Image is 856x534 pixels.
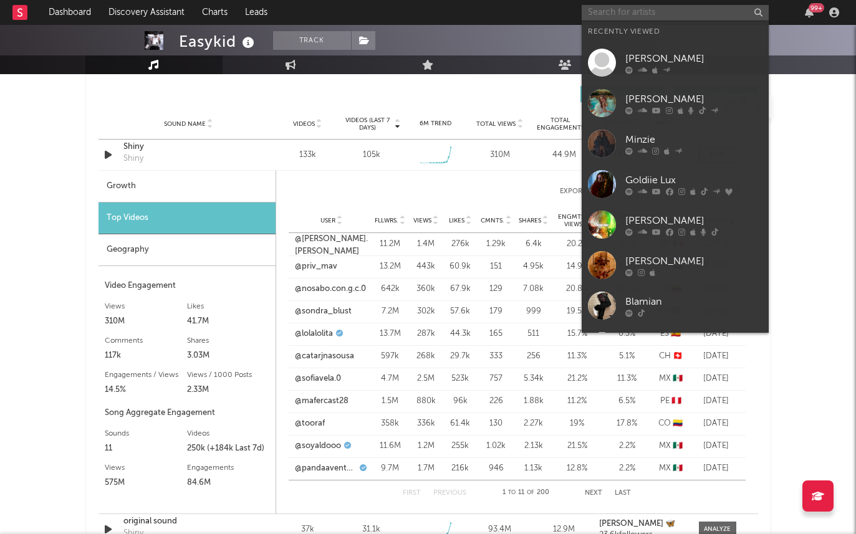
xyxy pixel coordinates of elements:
[673,442,683,450] span: 🇲🇽
[625,213,762,228] div: [PERSON_NAME]
[403,490,421,497] button: First
[693,417,739,430] div: [DATE]
[605,417,649,430] div: 17.8 %
[295,373,341,385] a: @sofiavela.0
[295,440,341,452] a: @soyaldooo
[105,441,187,456] div: 11
[527,490,534,495] span: of
[105,460,187,475] div: Views
[655,373,686,385] div: MX
[446,373,474,385] div: 523k
[187,368,269,383] div: Views / 1000 Posts
[693,440,739,452] div: [DATE]
[320,217,335,224] span: User
[671,330,681,338] span: 🇪🇸
[605,462,649,475] div: 2.2 %
[580,86,665,102] button: UGC(39)
[476,120,516,128] span: Total Views
[105,314,187,329] div: 310M
[295,305,352,318] a: @sondra_blust
[105,406,269,421] div: Song Aggregate Engagement
[375,395,406,408] div: 1.5M
[295,395,349,408] a: @mafercast28
[555,213,592,228] span: Engmts / Views
[412,283,440,295] div: 360k
[518,260,549,273] div: 4.95k
[375,217,398,224] span: Fllwrs.
[187,299,269,314] div: Likes
[123,153,143,165] div: Shiny
[555,283,599,295] div: 20.8 %
[481,328,512,340] div: 165
[412,373,440,385] div: 2.5M
[518,440,549,452] div: 2.13k
[446,283,474,295] div: 67.9k
[481,373,512,385] div: 757
[412,238,440,250] div: 1.4M
[99,234,276,266] div: Geography
[295,233,368,257] a: @[PERSON_NAME].[PERSON_NAME]
[481,417,512,430] div: 130
[673,352,683,360] span: 🇨🇭
[693,462,739,475] div: [DATE]
[406,119,464,128] div: 6M Trend
[446,440,474,452] div: 255k
[412,350,440,363] div: 268k
[655,350,686,363] div: CH
[342,117,393,131] span: Videos (last 7 days)
[555,260,599,273] div: 14.9 %
[187,475,269,490] div: 84.6M
[187,333,269,348] div: Shares
[655,462,686,475] div: MX
[187,348,269,363] div: 3.03M
[187,441,269,456] div: 250k (+184k Last 7d)
[449,217,464,224] span: Likes
[582,83,769,123] a: [PERSON_NAME]
[625,254,762,269] div: [PERSON_NAME]
[375,328,406,340] div: 13.7M
[518,328,549,340] div: 511
[693,373,739,385] div: [DATE]
[105,279,269,293] div: Video Engagement
[375,305,406,318] div: 7.2M
[508,490,516,495] span: to
[481,305,512,318] div: 179
[481,395,512,408] div: 226
[555,417,599,430] div: 19 %
[446,305,474,318] div: 57.6k
[412,260,440,273] div: 443k
[625,294,762,309] div: Blamian
[693,328,739,340] div: [DATE]
[446,260,474,273] div: 60.9k
[491,485,560,500] div: 1 11 200
[582,285,769,326] a: Blamian
[518,417,549,430] div: 2.27k
[625,92,762,107] div: [PERSON_NAME]
[588,24,762,39] div: Recently Viewed
[375,238,406,250] div: 11.2M
[605,328,649,340] div: 0.3 %
[625,173,762,188] div: Goldiie Lux
[273,31,351,50] button: Track
[519,217,541,224] span: Shares
[481,440,512,452] div: 1.02k
[105,368,187,383] div: Engagements / Views
[375,462,406,475] div: 9.7M
[375,373,406,385] div: 4.7M
[187,460,269,475] div: Engagements
[673,419,683,427] span: 🇨🇴
[518,462,549,475] div: 1.13k
[295,417,325,430] a: @tooraf
[599,520,686,528] a: [PERSON_NAME] 🦋
[295,283,366,295] a: @nosabo.con.g.c.0
[582,123,769,164] a: Minzie
[655,328,686,340] div: ES
[375,260,406,273] div: 13.2M
[518,373,549,385] div: 5.34k
[555,395,599,408] div: 11.2 %
[481,217,504,224] span: Cmnts.
[412,395,440,408] div: 880k
[582,204,769,245] a: [PERSON_NAME]
[164,120,206,128] span: Sound Name
[279,149,337,161] div: 133k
